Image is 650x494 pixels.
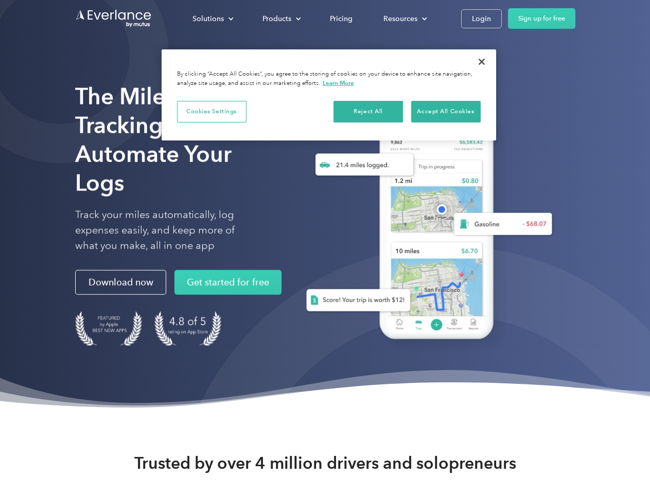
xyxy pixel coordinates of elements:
div: By clicking “Accept All Cookies”, you agree to the storing of cookies on your device to enhance s... [177,70,481,88]
img: Badge for Featured by Apple Best New Apps [75,311,142,346]
div: Products [262,12,291,25]
a: Sign up for free [508,8,575,29]
div: Products [252,10,309,28]
div: Resources [383,12,417,25]
img: 4.9 out of 5 stars on the app store [154,311,221,346]
button: Accept All Cookies [411,101,481,122]
a: Go to homepage [75,9,152,28]
div: Pricing [330,12,353,25]
strong: Trusted by over 4 million drivers and solopreneurs [134,453,516,473]
a: More information about your privacy, opens in a new tab [323,79,354,86]
div: Solutions [192,12,224,25]
a: Login [461,9,502,28]
p: Track your miles automatically, log expenses easily, and keep more of what you make, all in one app [75,207,259,254]
img: Everlance, mileage tracker app, expense tracking app [290,98,560,355]
div: Resources [373,10,435,28]
div: Login [472,12,491,25]
div: Solutions [182,10,242,28]
button: Close [470,50,493,73]
a: Get started for free [174,270,282,295]
button: Cookies Settings [177,101,247,122]
div: Cookie banner [162,49,496,140]
div: Privacy [162,49,496,140]
a: Pricing [320,10,363,28]
a: Download now [75,270,166,295]
button: Reject All [333,101,403,122]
